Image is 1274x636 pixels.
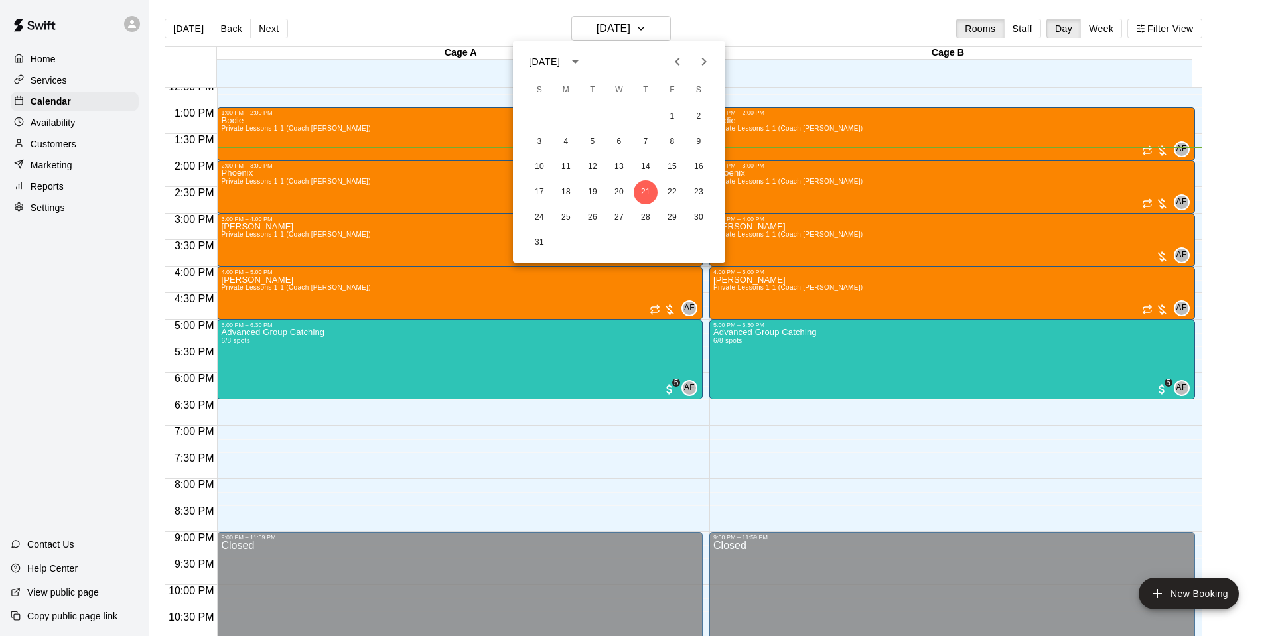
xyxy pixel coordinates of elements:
[660,105,684,129] button: 1
[554,180,578,204] button: 18
[687,206,711,229] button: 30
[554,77,578,103] span: Monday
[528,155,551,179] button: 10
[554,155,578,179] button: 11
[634,206,658,229] button: 28
[528,130,551,154] button: 3
[687,180,711,204] button: 23
[634,77,658,103] span: Thursday
[581,206,604,229] button: 26
[528,206,551,229] button: 24
[687,130,711,154] button: 9
[687,77,711,103] span: Saturday
[581,155,604,179] button: 12
[634,155,658,179] button: 14
[687,105,711,129] button: 2
[581,180,604,204] button: 19
[634,180,658,204] button: 21
[529,55,560,69] div: [DATE]
[687,155,711,179] button: 16
[660,77,684,103] span: Friday
[660,155,684,179] button: 15
[607,130,631,154] button: 6
[607,206,631,229] button: 27
[528,231,551,255] button: 31
[607,180,631,204] button: 20
[581,130,604,154] button: 5
[664,48,691,75] button: Previous month
[607,155,631,179] button: 13
[660,180,684,204] button: 22
[564,50,587,73] button: calendar view is open, switch to year view
[660,206,684,229] button: 29
[607,77,631,103] span: Wednesday
[528,180,551,204] button: 17
[554,206,578,229] button: 25
[581,77,604,103] span: Tuesday
[691,48,717,75] button: Next month
[554,130,578,154] button: 4
[634,130,658,154] button: 7
[660,130,684,154] button: 8
[528,77,551,103] span: Sunday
